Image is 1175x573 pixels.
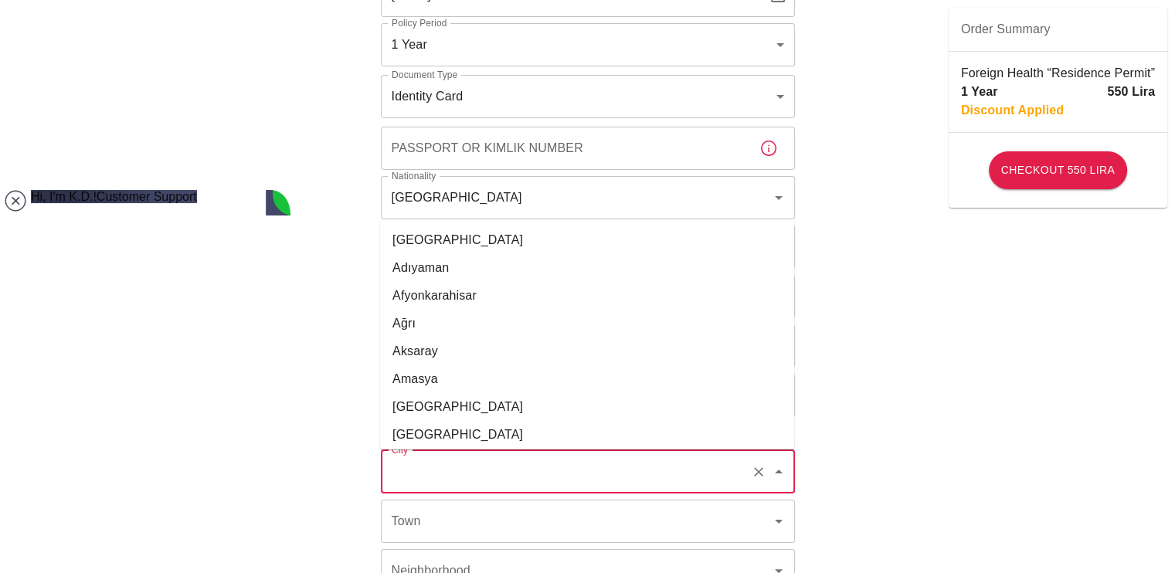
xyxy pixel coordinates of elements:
li: Bayburt [380,449,794,476]
button: Open [768,187,790,209]
label: City [392,443,408,456]
div: 1 Year [381,23,795,66]
li: Aksaray [380,337,794,365]
li: Amasya [380,365,794,393]
li: [GEOGRAPHIC_DATA] [380,421,794,449]
button: Open [768,510,790,532]
p: Discount Applied [961,101,1064,120]
label: Policy Period [392,16,447,29]
label: Nationality [392,169,436,182]
p: 550 Lira [1107,83,1155,101]
button: Close [768,461,790,483]
button: Checkout 550 Lira [989,151,1127,189]
li: Ağrı [380,310,794,337]
li: [GEOGRAPHIC_DATA] [380,226,794,254]
label: Document Type [392,68,457,81]
p: 1 Year [961,83,998,101]
li: Adıyaman [380,254,794,282]
span: Order Summary [961,20,1155,39]
div: Identity Card [381,75,795,118]
button: Clear [748,461,769,483]
p: Foreign Health “Residence Permit” [961,64,1155,83]
li: [GEOGRAPHIC_DATA] [380,393,794,421]
li: Afyonkarahisar [380,282,794,310]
